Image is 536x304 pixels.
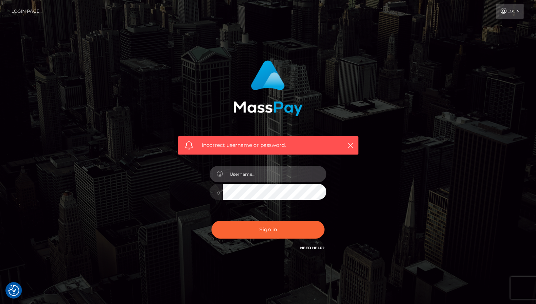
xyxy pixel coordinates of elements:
[496,4,524,19] a: Login
[11,4,39,19] a: Login Page
[223,166,326,182] input: Username...
[211,221,325,239] button: Sign in
[202,141,335,149] span: Incorrect username or password.
[233,60,303,116] img: MassPay Login
[300,246,325,250] a: Need Help?
[8,285,19,296] button: Consent Preferences
[8,285,19,296] img: Revisit consent button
